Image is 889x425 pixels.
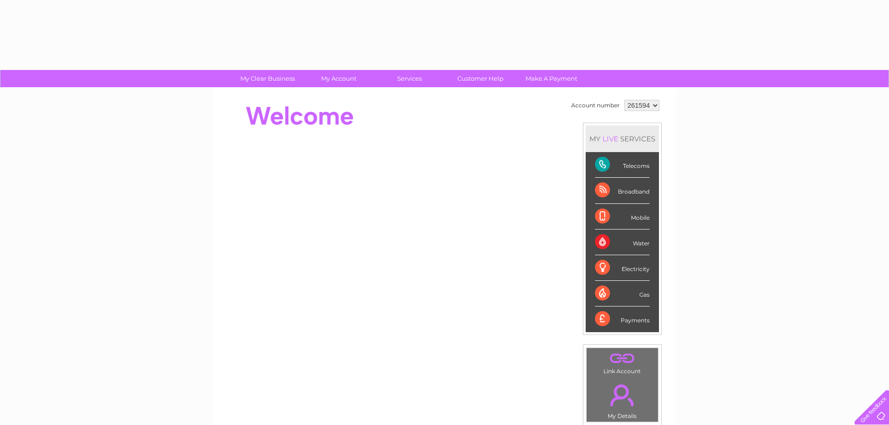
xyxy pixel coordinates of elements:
[601,134,620,143] div: LIVE
[442,70,519,87] a: Customer Help
[229,70,306,87] a: My Clear Business
[569,98,622,113] td: Account number
[371,70,448,87] a: Services
[595,255,650,281] div: Electricity
[589,350,656,367] a: .
[589,379,656,411] a: .
[595,230,650,255] div: Water
[300,70,377,87] a: My Account
[586,348,658,377] td: Link Account
[595,281,650,307] div: Gas
[595,152,650,178] div: Telecoms
[586,125,659,152] div: MY SERVICES
[595,178,650,203] div: Broadband
[586,376,658,422] td: My Details
[595,307,650,332] div: Payments
[595,204,650,230] div: Mobile
[513,70,590,87] a: Make A Payment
